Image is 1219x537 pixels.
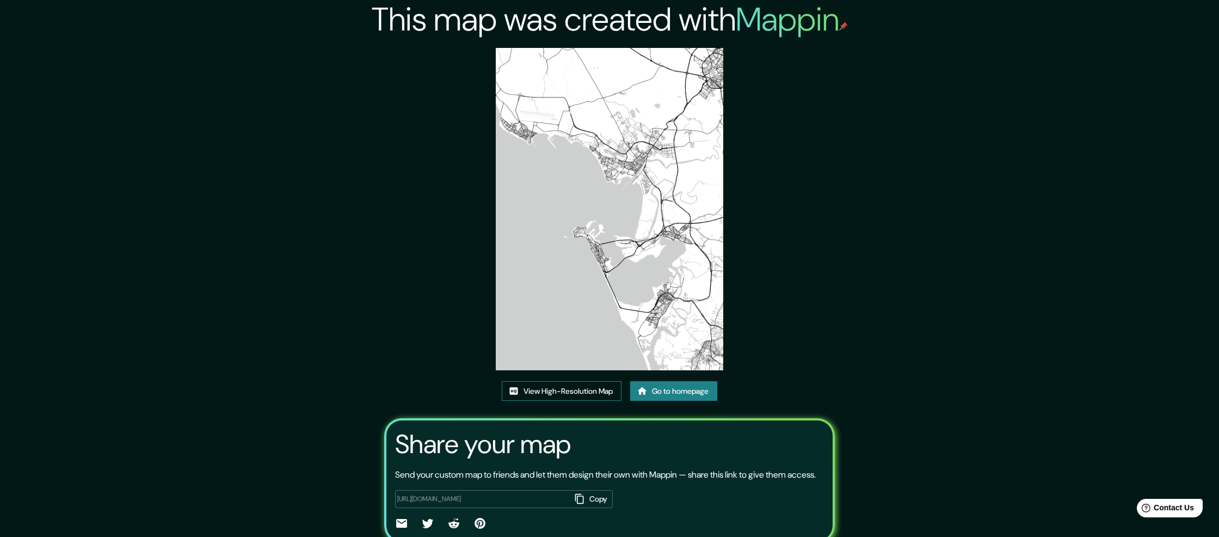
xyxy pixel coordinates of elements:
[395,429,571,460] h3: Share your map
[839,22,848,30] img: mappin-pin
[395,468,816,481] p: Send your custom map to friends and let them design their own with Mappin — share this link to gi...
[570,490,613,508] button: Copy
[630,381,717,401] a: Go to homepage
[502,381,621,401] a: View High-Resolution Map
[1122,495,1207,525] iframe: Help widget launcher
[496,48,723,370] img: created-map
